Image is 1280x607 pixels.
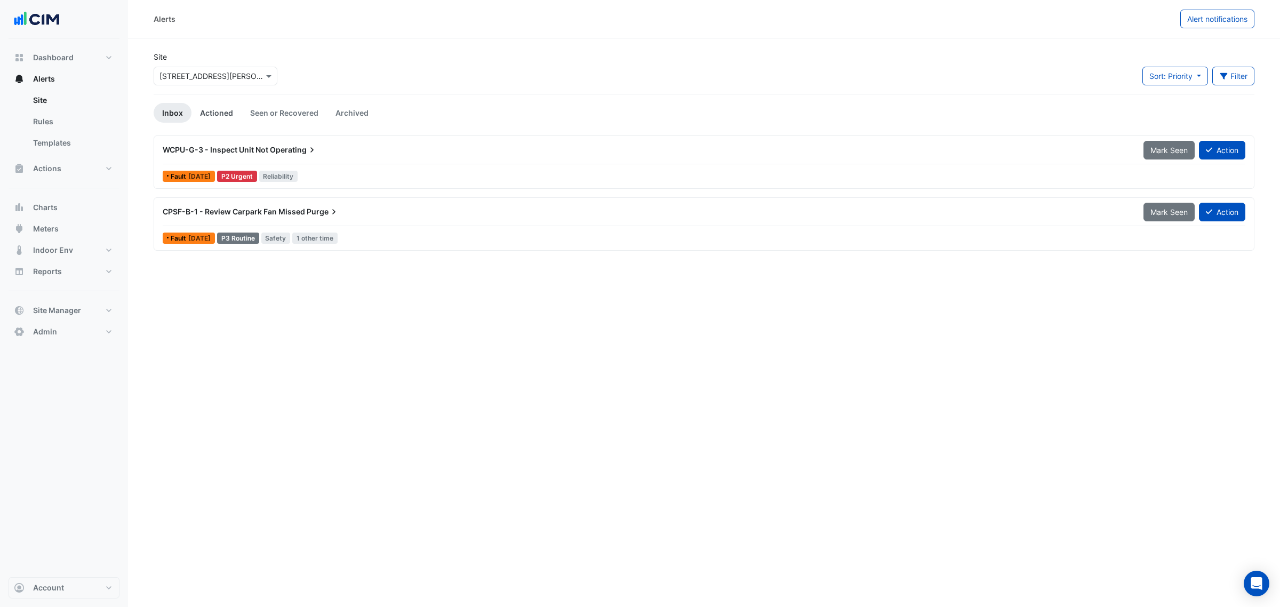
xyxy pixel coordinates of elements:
[191,103,242,123] a: Actioned
[14,266,25,277] app-icon: Reports
[1244,571,1269,596] div: Open Intercom Messenger
[9,47,119,68] button: Dashboard
[154,103,191,123] a: Inbox
[9,197,119,218] button: Charts
[33,266,62,277] span: Reports
[25,111,119,132] a: Rules
[270,145,317,155] span: Operating
[327,103,377,123] a: Archived
[9,218,119,239] button: Meters
[13,9,61,30] img: Company Logo
[14,163,25,174] app-icon: Actions
[154,51,167,62] label: Site
[163,145,268,154] span: WCPU-G-3 - Inspect Unit Not
[33,305,81,316] span: Site Manager
[33,163,61,174] span: Actions
[14,245,25,255] app-icon: Indoor Env
[261,233,291,244] span: Safety
[1150,146,1188,155] span: Mark Seen
[242,103,327,123] a: Seen or Recovered
[217,171,257,182] div: P2 Urgent
[9,300,119,321] button: Site Manager
[9,68,119,90] button: Alerts
[1143,141,1195,159] button: Mark Seen
[1180,10,1254,28] button: Alert notifications
[188,172,211,180] span: Mon 11-Aug-2025 06:45 AEST
[14,52,25,63] app-icon: Dashboard
[14,326,25,337] app-icon: Admin
[217,233,259,244] div: P3 Routine
[33,223,59,234] span: Meters
[1199,203,1245,221] button: Action
[1142,67,1208,85] button: Sort: Priority
[14,74,25,84] app-icon: Alerts
[259,171,298,182] span: Reliability
[171,173,188,180] span: Fault
[1187,14,1247,23] span: Alert notifications
[33,326,57,337] span: Admin
[33,52,74,63] span: Dashboard
[14,202,25,213] app-icon: Charts
[1149,71,1193,81] span: Sort: Priority
[1150,207,1188,217] span: Mark Seen
[9,90,119,158] div: Alerts
[1212,67,1255,85] button: Filter
[9,321,119,342] button: Admin
[33,582,64,593] span: Account
[9,158,119,179] button: Actions
[9,577,119,598] button: Account
[14,305,25,316] app-icon: Site Manager
[9,261,119,282] button: Reports
[33,74,55,84] span: Alerts
[307,206,339,217] span: Purge
[163,207,305,216] span: CPSF-B-1 - Review Carpark Fan Missed
[171,235,188,242] span: Fault
[33,245,73,255] span: Indoor Env
[188,234,211,242] span: Mon 18-Aug-2025 16:30 AEST
[25,90,119,111] a: Site
[1199,141,1245,159] button: Action
[9,239,119,261] button: Indoor Env
[14,223,25,234] app-icon: Meters
[33,202,58,213] span: Charts
[154,13,175,25] div: Alerts
[292,233,338,244] span: 1 other time
[1143,203,1195,221] button: Mark Seen
[25,132,119,154] a: Templates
